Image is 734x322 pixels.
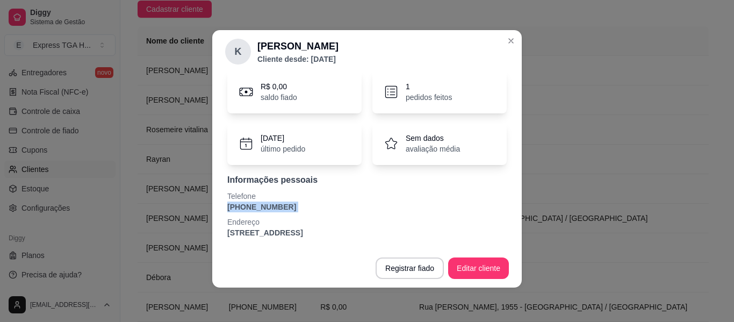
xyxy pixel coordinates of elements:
[261,81,297,92] p: R$ 0,00
[448,257,509,279] button: Editar cliente
[261,133,305,144] p: [DATE]
[376,257,444,279] button: Registrar fiado
[406,144,460,154] p: avaliação média
[406,133,460,144] p: Sem dados
[225,39,251,65] div: K
[261,144,305,154] p: último pedido
[406,92,452,103] p: pedidos feitos
[227,202,507,212] p: [PHONE_NUMBER]
[227,227,507,238] p: [STREET_ADDRESS]
[257,39,339,54] h2: [PERSON_NAME]
[406,81,452,92] p: 1
[257,54,339,65] p: Cliente desde: [DATE]
[502,32,520,49] button: Close
[227,217,507,227] p: Endereço
[227,174,507,187] p: Informações pessoais
[261,92,297,103] p: saldo fiado
[227,191,507,202] p: Telefone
